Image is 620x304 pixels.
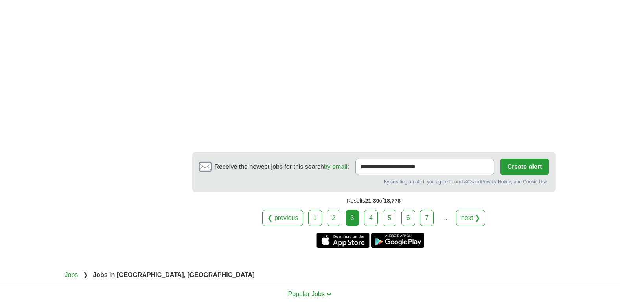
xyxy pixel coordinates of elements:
[384,198,401,204] span: 18,778
[371,233,424,248] a: Get the Android app
[383,210,396,226] a: 5
[420,210,434,226] a: 7
[262,210,303,226] a: ❮ previous
[437,210,453,226] div: ...
[500,159,548,175] button: Create alert
[93,271,254,278] strong: Jobs in [GEOGRAPHIC_DATA], [GEOGRAPHIC_DATA]
[461,179,473,185] a: T&Cs
[456,210,485,226] a: next ❯
[199,178,549,185] div: By creating an alert, you agree to our and , and Cookie Use.
[288,291,325,297] span: Popular Jobs
[65,271,78,278] a: Jobs
[326,293,332,296] img: toggle icon
[401,210,415,226] a: 6
[364,210,378,226] a: 4
[365,198,379,204] span: 21-30
[192,192,556,210] div: Results of
[308,210,322,226] a: 1
[481,179,511,185] a: Privacy Notice
[316,233,370,248] a: Get the iPhone app
[346,210,359,226] div: 3
[324,163,348,170] a: by email
[215,162,349,172] span: Receive the newest jobs for this search :
[327,210,340,226] a: 2
[83,271,88,278] span: ❯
